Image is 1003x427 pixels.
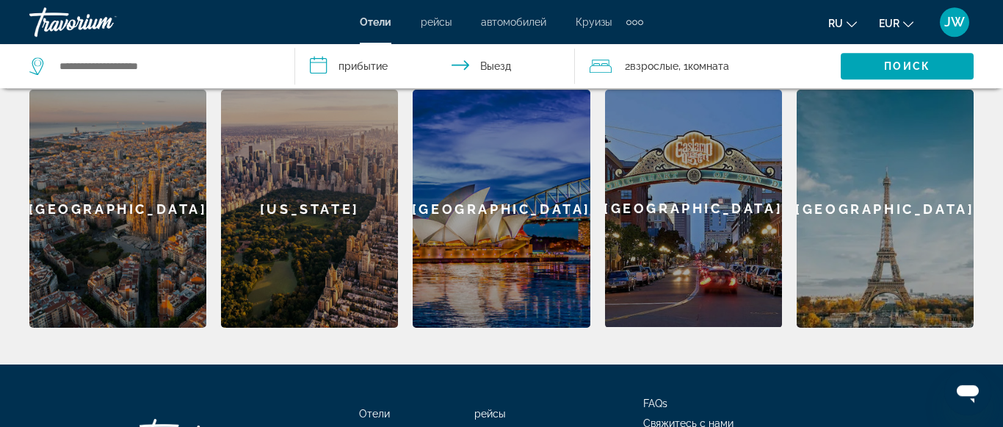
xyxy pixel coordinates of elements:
[29,3,176,41] a: Travorium
[879,12,913,34] button: Change currency
[626,10,643,34] button: Extra navigation items
[481,16,546,28] a: автомобилей
[944,15,965,29] span: JW
[295,44,576,88] button: Check in and out dates
[474,408,505,420] a: рейсы
[688,60,729,72] span: Комната
[884,60,930,72] span: Поиск
[678,56,729,76] span: , 1
[413,90,590,328] a: [GEOGRAPHIC_DATA]
[360,16,391,28] a: Отели
[625,56,678,76] span: 2
[421,16,452,28] a: рейсы
[828,12,857,34] button: Change language
[944,368,991,415] iframe: Schaltfläche zum Öffnen des Messaging-Fensters
[879,18,899,29] span: EUR
[630,60,678,72] span: Взрослые
[841,53,974,79] button: Поиск
[575,44,841,88] button: Travelers: 2 adults, 0 children
[828,18,843,29] span: ru
[935,7,974,37] button: User Menu
[605,90,782,328] a: [GEOGRAPHIC_DATA]
[643,398,667,409] a: FAQs
[29,90,206,328] a: [GEOGRAPHIC_DATA]
[576,16,612,28] a: Круизы
[359,408,390,420] a: Отели
[221,90,398,328] a: [US_STATE]
[797,90,974,328] a: [GEOGRAPHIC_DATA]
